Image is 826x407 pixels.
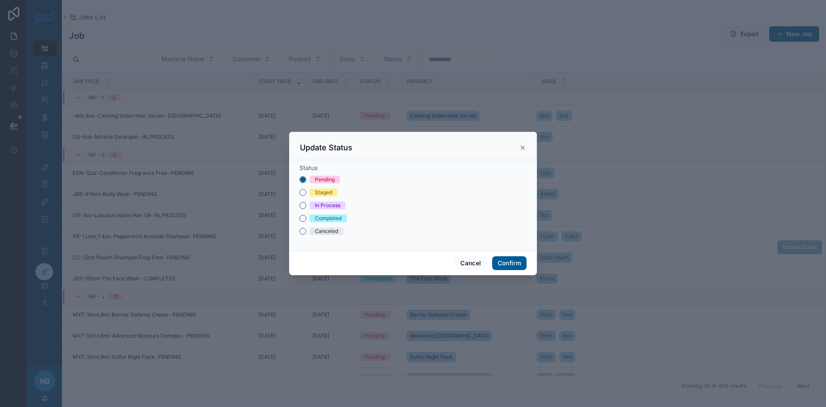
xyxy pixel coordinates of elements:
div: Pending [315,176,335,183]
div: In Process [315,202,340,209]
h3: Update Status [300,143,352,153]
span: Status [299,164,318,171]
div: Canceled [315,227,338,235]
div: Staged [315,189,332,196]
button: Confirm [492,256,527,270]
button: Cancel [455,256,487,270]
div: Completed [315,214,342,222]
